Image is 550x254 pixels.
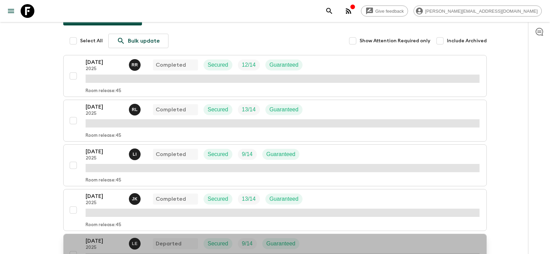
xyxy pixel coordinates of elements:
p: Guaranteed [266,240,296,248]
p: Bulk update [128,37,160,45]
p: 2025 [86,200,123,206]
span: Select All [80,37,103,44]
p: Guaranteed [266,150,296,158]
p: [DATE] [86,147,123,156]
p: Guaranteed [269,61,299,69]
span: Roland Rau [129,61,142,67]
p: Secured [208,195,228,203]
div: [PERSON_NAME][EMAIL_ADDRESS][DOMAIN_NAME] [414,5,542,16]
p: 2025 [86,156,123,161]
p: 12 / 14 [242,61,256,69]
button: [DATE]2025Roland RauCompletedSecuredTrip FillGuaranteedRoom release:45 [63,55,487,97]
p: 9 / 14 [242,240,253,248]
div: Trip Fill [238,59,260,70]
span: Lee Irwins [129,151,142,156]
span: Include Archived [447,37,487,44]
p: [DATE] [86,103,123,111]
span: Rabata Legend Mpatamali [129,106,142,111]
button: [DATE]2025Rabata Legend MpatamaliCompletedSecuredTrip FillGuaranteedRoom release:45 [63,100,487,142]
p: Room release: 45 [86,178,121,183]
p: Secured [208,61,228,69]
p: [DATE] [86,237,123,245]
p: Room release: 45 [86,133,121,139]
p: Guaranteed [269,195,299,203]
div: Trip Fill [238,104,260,115]
p: Secured [208,106,228,114]
div: Trip Fill [238,238,257,249]
p: Secured [208,240,228,248]
span: Show Attention Required only [360,37,430,44]
span: Give feedback [372,9,408,14]
p: 13 / 14 [242,106,256,114]
span: Leslie Edgar [129,240,142,245]
p: 9 / 14 [242,150,253,158]
p: 2025 [86,66,123,72]
p: Completed [156,150,186,158]
button: search adventures [322,4,336,18]
p: 13 / 14 [242,195,256,203]
button: [DATE]2025Jamie KeenanCompletedSecuredTrip FillGuaranteedRoom release:45 [63,189,487,231]
p: [DATE] [86,192,123,200]
a: Bulk update [108,34,168,48]
div: Trip Fill [238,149,257,160]
p: 2025 [86,111,123,117]
p: Guaranteed [269,106,299,114]
p: Room release: 45 [86,222,121,228]
button: menu [4,4,18,18]
p: Completed [156,61,186,69]
div: Secured [203,238,232,249]
p: Departed [156,240,181,248]
span: Jamie Keenan [129,195,142,201]
span: [PERSON_NAME][EMAIL_ADDRESS][DOMAIN_NAME] [421,9,541,14]
p: Completed [156,106,186,114]
p: Completed [156,195,186,203]
p: Secured [208,150,228,158]
div: Trip Fill [238,194,260,205]
p: Room release: 45 [86,88,121,94]
div: Secured [203,104,232,115]
p: 2025 [86,245,123,251]
button: [DATE]2025Lee IrwinsCompletedSecuredTrip FillGuaranteedRoom release:45 [63,144,487,186]
div: Secured [203,59,232,70]
p: [DATE] [86,58,123,66]
a: Give feedback [361,5,408,16]
div: Secured [203,194,232,205]
div: Secured [203,149,232,160]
